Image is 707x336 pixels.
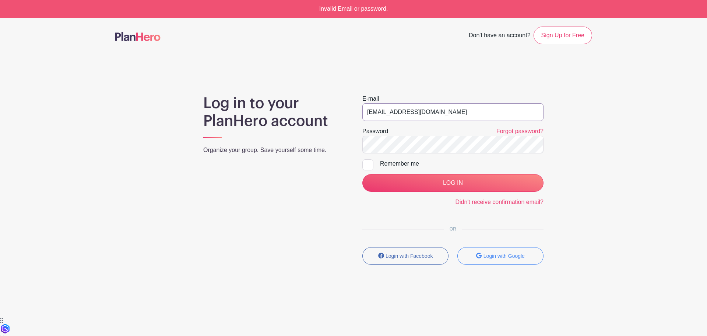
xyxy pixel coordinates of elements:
small: Login with Google [483,253,525,259]
div: Remember me [380,159,544,168]
button: Login with Google [457,247,544,265]
label: Password [362,127,388,136]
small: Login with Facebook [386,253,433,259]
input: e.g. julie@eventco.com [362,103,544,121]
span: Don't have an account? [469,28,531,44]
p: Organize your group. Save yourself some time. [203,146,345,155]
a: Didn't receive confirmation email? [455,199,544,205]
img: logo-507f7623f17ff9eddc593b1ce0a138ce2505c220e1c5a4e2b4648c50719b7d32.svg [115,32,161,41]
h1: Log in to your PlanHero account [203,94,345,130]
input: LOG IN [362,174,544,192]
button: Login with Facebook [362,247,449,265]
span: OR [444,226,462,232]
label: E-mail [362,94,379,103]
a: Sign Up for Free [534,27,592,44]
a: Forgot password? [496,128,544,134]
